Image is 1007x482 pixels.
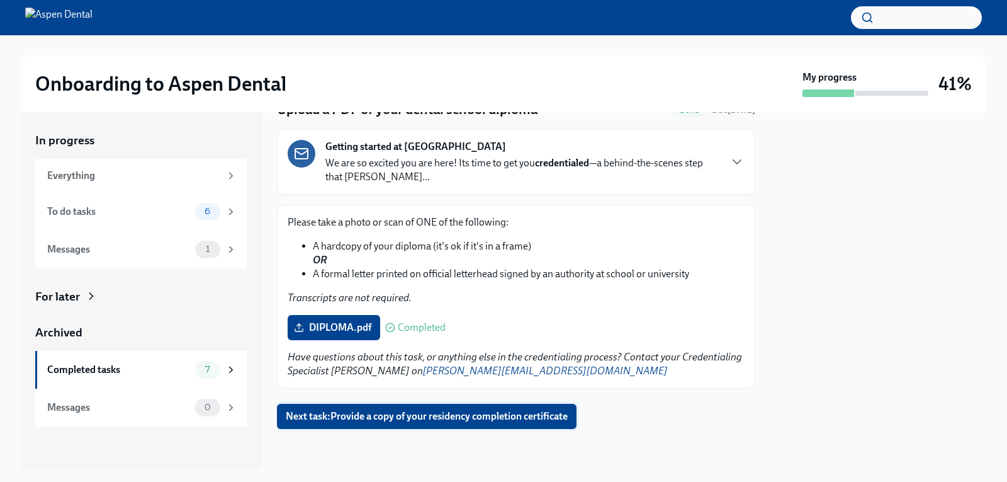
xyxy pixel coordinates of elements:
h3: 41% [938,72,972,95]
a: Messages1 [35,231,247,268]
img: Aspen Dental [25,8,93,28]
a: Archived [35,324,247,341]
span: Due [712,105,755,115]
strong: Getting started at [GEOGRAPHIC_DATA] [325,140,506,154]
span: 7 [198,365,217,374]
strong: [DATE] [728,105,755,115]
span: 1 [198,244,217,254]
strong: OR [313,254,327,266]
a: For later [35,289,247,305]
div: Messages [47,401,190,415]
strong: credentialed [535,157,589,169]
em: Have questions about this task, or anything else in the credentialing process? Contact your Crede... [288,351,742,377]
a: Everything [35,159,247,193]
span: 6 [197,207,218,216]
li: A formal letter printed on official letterhead signed by an authority at school or university [313,267,745,281]
div: Messages [47,243,190,256]
div: For later [35,289,80,305]
li: A hardcopy of your diploma (it's ok if it's in a frame) [313,239,745,267]
span: DIPLOMA.pdf [296,321,371,334]
h2: Onboarding to Aspen Dental [35,71,286,96]
span: Next task : Provide a copy of your residency completion certificate [286,410,568,423]
a: [PERSON_NAME][EMAIL_ADDRESS][DOMAIN_NAME] [423,365,668,377]
div: To do tasks [47,205,190,219]
div: Completed tasks [47,363,190,377]
a: Completed tasks7 [35,351,247,389]
label: DIPLOMA.pdf [288,315,380,340]
a: Messages0 [35,389,247,427]
span: 0 [197,403,218,412]
strong: My progress [802,71,857,84]
a: In progress [35,132,247,149]
p: We are so excited you are here! Its time to get you —a behind-the-scenes step that [PERSON_NAME]... [325,156,719,184]
span: Completed [398,323,446,333]
em: Transcripts are not required. [288,292,412,304]
p: Please take a photo or scan of ONE of the following: [288,215,745,229]
div: Everything [47,169,220,183]
button: Next task:Provide a copy of your residency completion certificate [277,404,577,429]
a: To do tasks6 [35,193,247,231]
